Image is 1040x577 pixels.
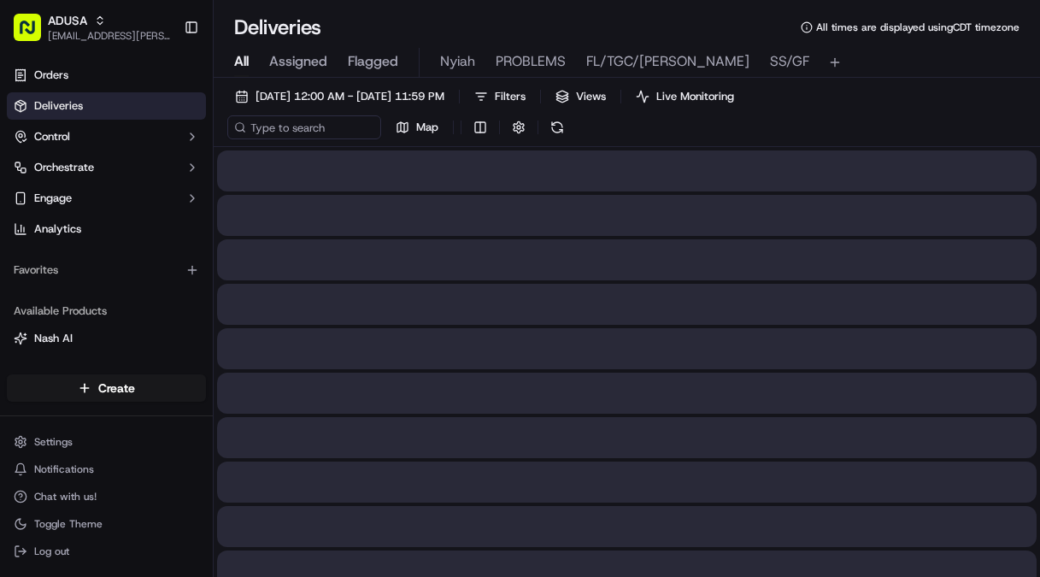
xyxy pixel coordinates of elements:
input: Type to search [227,115,381,139]
span: All times are displayed using CDT timezone [816,21,1019,34]
button: Settings [7,430,206,454]
span: Live Monitoring [656,89,734,104]
span: Orchestrate [34,160,94,175]
a: Orders [7,62,206,89]
h1: Deliveries [234,14,321,41]
button: Orchestrate [7,154,206,181]
span: Control [34,129,70,144]
span: Log out [34,545,69,558]
button: Log out [7,539,206,563]
span: Notifications [34,462,94,476]
span: All [234,51,249,72]
button: Nash AI [7,325,206,352]
span: Create [98,380,135,397]
button: Map [388,115,446,139]
div: Available Products [7,297,206,325]
span: Engage [34,191,72,206]
a: Analytics [7,215,206,243]
span: [DATE] 12:00 AM - [DATE] 11:59 PM [256,89,444,104]
button: Refresh [545,115,569,139]
span: SS/GF [770,51,809,72]
span: Deliveries [34,98,83,114]
span: Views [576,89,606,104]
button: Chat with us! [7,485,206,509]
span: Flagged [348,51,398,72]
span: Map [416,120,438,135]
a: Deliveries [7,92,206,120]
button: Live Monitoring [628,85,742,109]
button: Filters [467,85,533,109]
button: Views [548,85,614,109]
div: Favorites [7,256,206,284]
button: Engage [7,185,206,212]
span: Analytics [34,221,81,237]
button: [DATE] 12:00 AM - [DATE] 11:59 PM [227,85,452,109]
span: PROBLEMS [496,51,566,72]
span: Filters [495,89,526,104]
span: Assigned [269,51,327,72]
button: [EMAIL_ADDRESS][PERSON_NAME][DOMAIN_NAME] [48,29,170,43]
button: ADUSA[EMAIL_ADDRESS][PERSON_NAME][DOMAIN_NAME] [7,7,177,48]
span: FL/TGC/[PERSON_NAME] [586,51,749,72]
span: Nyiah [440,51,475,72]
button: Notifications [7,457,206,481]
a: Nash AI [14,331,199,346]
button: Control [7,123,206,150]
span: Settings [34,435,73,449]
span: Nash AI [34,331,73,346]
span: Orders [34,68,68,83]
button: Create [7,374,206,402]
button: ADUSA [48,12,87,29]
span: Chat with us! [34,490,97,503]
button: Toggle Theme [7,512,206,536]
span: Toggle Theme [34,517,103,531]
